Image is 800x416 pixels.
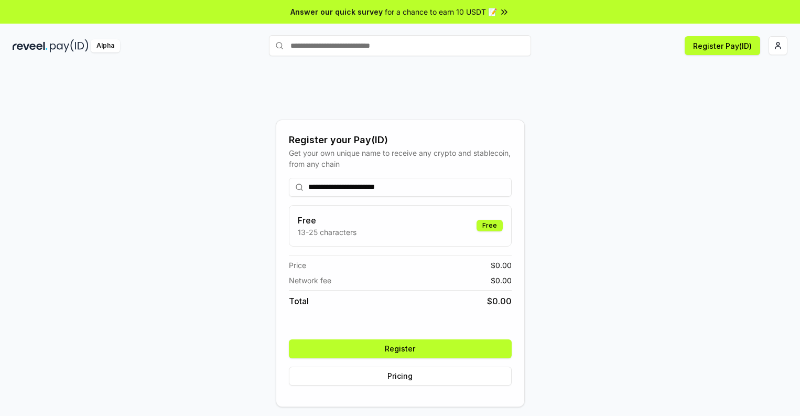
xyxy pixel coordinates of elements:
[13,39,48,52] img: reveel_dark
[289,367,512,386] button: Pricing
[289,275,331,286] span: Network fee
[289,260,306,271] span: Price
[290,6,383,17] span: Answer our quick survey
[477,220,503,231] div: Free
[298,214,356,227] h3: Free
[487,295,512,307] span: $ 0.00
[289,147,512,169] div: Get your own unique name to receive any crypto and stablecoin, from any chain
[385,6,497,17] span: for a chance to earn 10 USDT 📝
[289,339,512,358] button: Register
[685,36,760,55] button: Register Pay(ID)
[91,39,120,52] div: Alpha
[289,133,512,147] div: Register your Pay(ID)
[50,39,89,52] img: pay_id
[491,260,512,271] span: $ 0.00
[289,295,309,307] span: Total
[491,275,512,286] span: $ 0.00
[298,227,356,238] p: 13-25 characters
